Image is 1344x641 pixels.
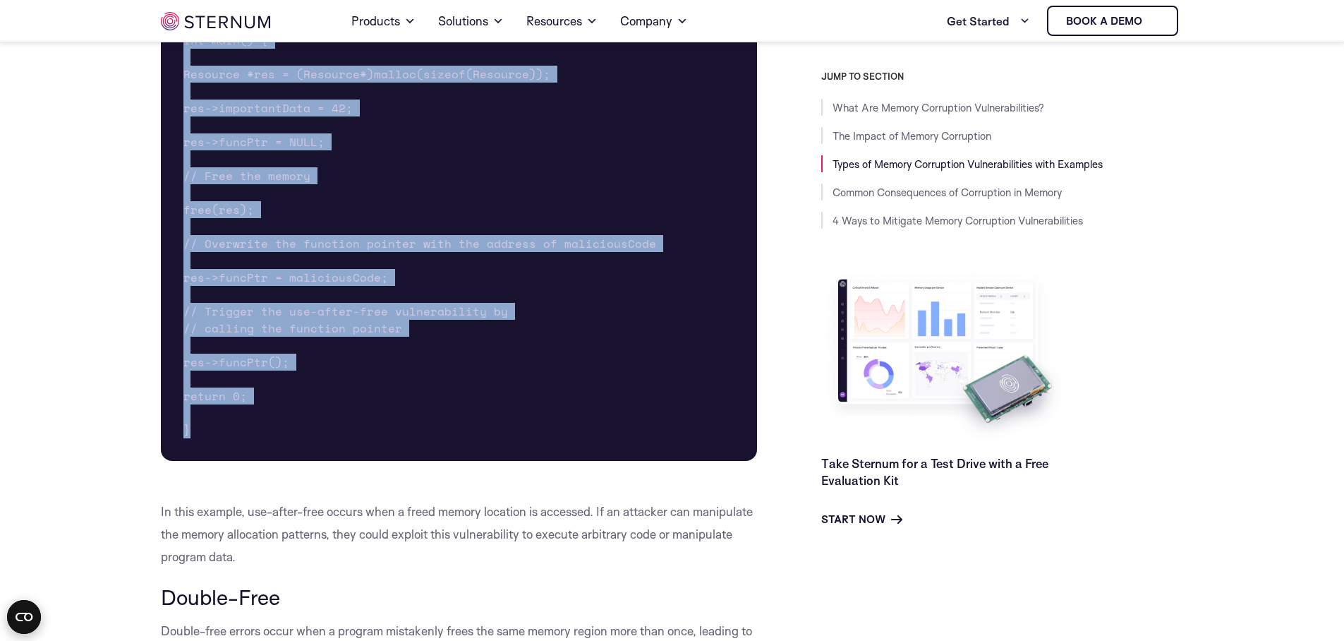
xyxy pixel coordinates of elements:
[821,456,1048,488] a: Take Sternum for a Test Drive with a Free Evaluation Kit
[183,100,353,116] span: res->importantData = 42;
[620,1,688,41] a: Company
[161,504,753,564] span: In this example, use-after-free occurs when a freed memory location is accessed. If an attacker c...
[183,354,289,371] span: res->funcPtr();
[833,101,1044,114] a: What Are Memory Corruption Vulnerabilities?
[183,66,550,83] span: Resource *res = (Resource*)malloc(sizeof(Resource));
[183,421,190,438] span: }
[183,167,310,184] span: // Free the memory
[1047,6,1178,36] a: Book a demo
[1148,16,1159,27] img: sternum iot
[833,214,1083,227] a: 4 Ways to Mitigate Memory Corruption Vulnerabilities
[821,71,1184,82] h3: JUMP TO SECTION
[947,7,1030,35] a: Get Started
[183,388,247,405] span: return 0;
[183,303,508,320] span: // Trigger the use-after-free vulnerability by
[351,1,416,41] a: Products
[438,1,504,41] a: Solutions
[7,600,41,634] button: Open CMP widget
[833,157,1103,171] a: Types of Memory Corruption Vulnerabilities with Examples
[183,133,325,150] span: res->funcPtr = NULL;
[183,235,656,252] span: // Overwrite the function pointer with the address of maliciousCode
[833,186,1062,199] a: Common Consequences of Corruption in Memory
[821,268,1068,444] img: Take Sternum for a Test Drive with a Free Evaluation Kit
[183,320,402,337] span: // calling the function pointer
[183,269,388,286] span: res->funcPtr = maliciousCode;
[161,12,270,30] img: sternum iot
[526,1,598,41] a: Resources
[821,511,902,528] a: Start Now
[183,201,254,218] span: free(res);
[833,129,991,143] a: The Impact of Memory Corruption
